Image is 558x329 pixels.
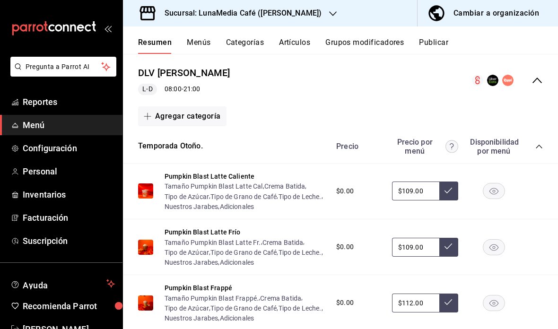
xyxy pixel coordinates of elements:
button: Pumpkin Blast Latte Frío [165,227,241,237]
h3: Sucursal: LunaMedia Café ([PERSON_NAME]) [157,8,322,19]
div: Cambiar a organización [453,7,539,20]
button: Crema Batida [262,238,304,247]
button: Nuestros Jarabes [165,313,218,323]
span: Recomienda Parrot [23,300,115,312]
button: Nuestros Jarabes [165,202,218,211]
span: Personal [23,165,115,178]
div: Disponibilidad por menú [470,138,517,156]
button: Temporada Otoño. [138,141,203,152]
button: Tipo de Grano de Café [210,248,277,257]
img: Preview [138,240,153,255]
button: DLV [PERSON_NAME] [138,66,230,80]
button: Tamaño Pumpkin Blast Latte Fr. [165,238,261,247]
div: navigation tabs [138,38,558,54]
button: Tipo de Leche. [279,192,322,201]
div: 08:00 - 21:00 [138,84,230,95]
span: Configuración [23,142,115,155]
a: Pregunta a Parrot AI [7,69,116,78]
span: Reportes [23,95,115,108]
span: L-D [139,84,156,94]
div: collapse-menu-row [123,59,558,103]
input: Sin ajuste [392,294,439,312]
button: Pumpkin Blast Latte Caliente [165,172,254,181]
span: $0.00 [336,186,354,196]
button: Grupos modificadores [325,38,404,54]
img: Preview [138,183,153,199]
button: Tamaño Pumpkin Blast Frappé. [165,294,259,303]
span: Inventarios [23,188,115,201]
button: Tipo de Leche. [279,303,322,313]
button: Adicionales [220,313,254,323]
input: Sin ajuste [392,182,439,200]
span: $0.00 [336,242,354,252]
img: Preview [138,295,153,311]
button: Tipo de Azúcar [165,248,209,257]
span: $0.00 [336,298,354,308]
div: Precio por menú [392,138,458,156]
span: Suscripción [23,234,115,247]
button: Tipo de Azúcar [165,192,209,201]
button: Crema Batida [264,182,305,191]
button: Adicionales [220,202,254,211]
button: Adicionales [220,258,254,267]
button: Resumen [138,38,172,54]
button: Tipo de Grano de Café [210,303,277,313]
div: Precio [327,142,387,151]
button: collapse-category-row [535,143,543,150]
span: Menú [23,119,115,131]
span: Pregunta a Parrot AI [26,62,102,72]
div: , , , , , , [165,237,327,267]
button: open_drawer_menu [104,25,112,32]
button: Nuestros Jarabes [165,258,218,267]
button: Tipo de Azúcar [165,303,209,313]
button: Publicar [419,38,448,54]
button: Tipo de Grano de Café [210,192,277,201]
input: Sin ajuste [392,238,439,257]
div: , , , , , , [165,293,327,323]
button: Tipo de Leche. [279,248,322,257]
button: Artículos [279,38,310,54]
span: Facturación [23,211,115,224]
div: , , , , , , [165,181,327,211]
button: Agregar categoría [138,106,227,126]
button: Categorías [226,38,264,54]
button: Menús [187,38,210,54]
button: Tamaño Pumpkin Blast Latte Cal [165,182,263,191]
button: Pumpkin Blast Frappé [165,283,232,293]
button: Crema Batida [260,294,301,303]
span: Ayuda [23,278,103,289]
button: Pregunta a Parrot AI [10,57,116,77]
